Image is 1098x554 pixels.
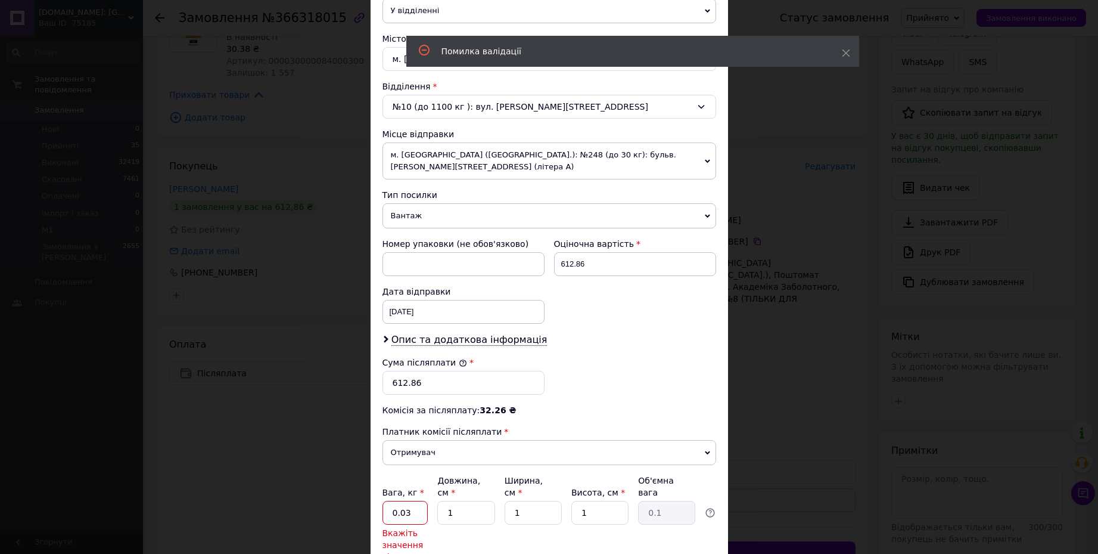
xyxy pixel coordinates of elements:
[382,358,467,367] label: Сума післяплати
[382,488,424,497] label: Вага, кг
[382,286,545,298] div: Дата відправки
[554,238,716,250] div: Оціночна вартість
[505,476,543,497] label: Ширина, см
[437,476,480,497] label: Довжина, см
[382,129,455,139] span: Місце відправки
[441,45,812,57] div: Помилка валідації
[571,488,625,497] label: Висота, см
[480,406,516,415] span: 32.26 ₴
[382,33,716,45] div: Місто
[382,143,716,179] span: м. [GEOGRAPHIC_DATA] ([GEOGRAPHIC_DATA].): №248 (до 30 кг): бульв. [PERSON_NAME][STREET_ADDRESS] ...
[382,440,716,465] span: Отримувач
[382,95,716,119] div: №10 (до 1100 кг ): вул. [PERSON_NAME][STREET_ADDRESS]
[382,81,716,92] div: Відділення
[391,334,548,346] span: Опис та додаткова інформація
[382,404,716,416] div: Комісія за післяплату:
[382,203,716,228] span: Вантаж
[382,427,502,437] span: Платник комісії післяплати
[382,47,716,71] div: м. [GEOGRAPHIC_DATA] ([GEOGRAPHIC_DATA].)
[382,238,545,250] div: Номер упаковки (не обов'язково)
[382,190,437,200] span: Тип посилки
[638,475,695,499] div: Об'ємна вага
